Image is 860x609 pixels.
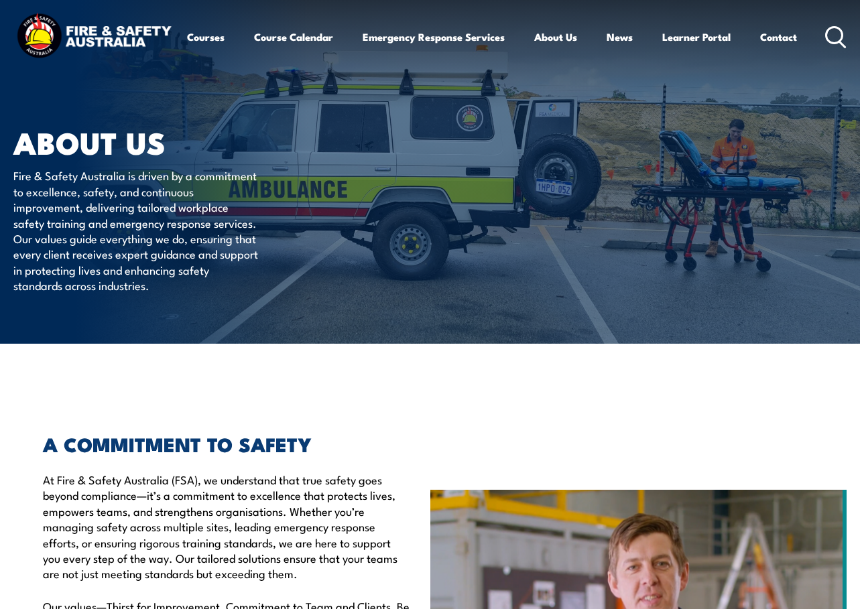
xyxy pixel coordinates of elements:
[13,167,258,293] p: Fire & Safety Australia is driven by a commitment to excellence, safety, and continuous improveme...
[187,21,225,53] a: Courses
[254,21,333,53] a: Course Calendar
[662,21,731,53] a: Learner Portal
[760,21,797,53] a: Contact
[43,435,410,452] h2: A COMMITMENT TO SAFETY
[363,21,505,53] a: Emergency Response Services
[607,21,633,53] a: News
[534,21,577,53] a: About Us
[13,129,345,155] h1: About Us
[43,472,410,582] p: At Fire & Safety Australia (FSA), we understand that true safety goes beyond compliance—it’s a co...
